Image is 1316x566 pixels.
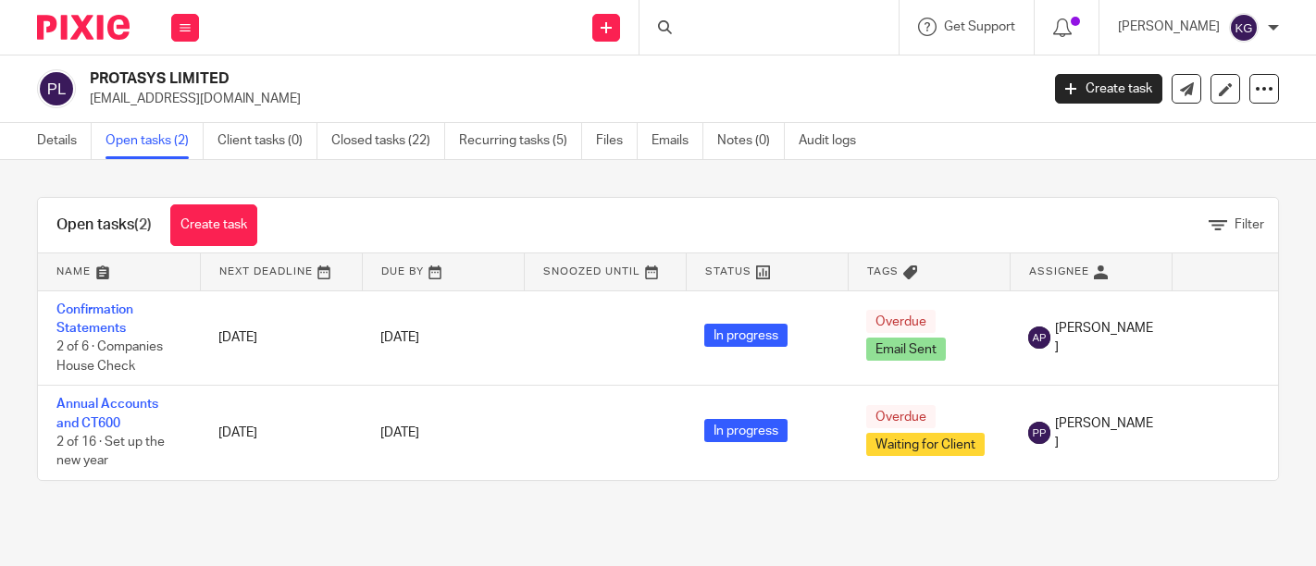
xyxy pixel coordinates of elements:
[380,426,419,439] span: [DATE]
[90,69,839,89] h2: PROTASYS LIMITED
[170,204,257,246] a: Create task
[1055,74,1162,104] a: Create task
[705,266,751,277] span: Status
[37,69,76,108] img: svg%3E
[704,419,788,442] span: In progress
[90,90,1027,108] p: [EMAIL_ADDRESS][DOMAIN_NAME]
[1055,319,1153,357] span: [PERSON_NAME]
[56,436,165,468] span: 2 of 16 · Set up the new year
[1229,13,1259,43] img: svg%3E
[704,324,788,347] span: In progress
[543,266,640,277] span: Snoozed Until
[799,123,870,159] a: Audit logs
[56,340,163,373] span: 2 of 6 · Companies House Check
[217,123,317,159] a: Client tasks (0)
[459,123,582,159] a: Recurring tasks (5)
[596,123,638,159] a: Files
[1028,326,1050,349] img: svg%3E
[56,303,133,335] a: Confirmation Statements
[652,123,703,159] a: Emails
[331,123,445,159] a: Closed tasks (22)
[106,123,204,159] a: Open tasks (2)
[200,290,362,386] td: [DATE]
[134,217,152,232] span: (2)
[37,15,130,40] img: Pixie
[717,123,785,159] a: Notes (0)
[200,386,362,480] td: [DATE]
[866,338,946,361] span: Email Sent
[1028,422,1050,444] img: svg%3E
[866,433,985,456] span: Waiting for Client
[56,215,152,235] h1: Open tasks
[1118,18,1220,36] p: [PERSON_NAME]
[866,405,936,428] span: Overdue
[944,20,1015,33] span: Get Support
[56,398,158,429] a: Annual Accounts and CT600
[37,123,92,159] a: Details
[1235,218,1264,231] span: Filter
[867,266,899,277] span: Tags
[1055,414,1153,452] span: [PERSON_NAME]
[866,310,936,333] span: Overdue
[380,331,419,344] span: [DATE]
